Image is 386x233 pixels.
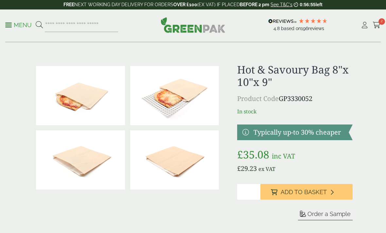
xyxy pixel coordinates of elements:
button: Add to Basket [260,184,353,200]
p: In stock [237,108,353,115]
img: 3330052 Hot N Savoury Brown Bag 8x10x9inch With Pizza [36,66,125,125]
a: See T&C's [271,2,292,7]
span: inc VAT [272,152,295,160]
span: left [316,2,323,7]
strong: OVER £100 [173,2,197,7]
img: GreenPak Supplies [161,17,225,33]
h1: Hot & Savoury Bag 8"x 10"x 9" [237,63,353,89]
span: Add to Basket [281,189,327,196]
div: 4.79 Stars [298,18,328,24]
bdi: 29.23 [237,164,257,173]
span: 2 [378,18,385,25]
i: Cart [373,22,381,28]
bdi: 35.08 [237,147,269,161]
span: Order a Sample [307,210,351,217]
img: 3330052 Hot N Savoury Brown Bag 8x10x9inch Flat [130,130,219,190]
img: 3330052 Hot N Savoury Brown Bag 8x10x9inch With Pizza V2 [130,66,219,125]
strong: BEFORE 2 pm [240,2,269,7]
img: 3330052 Hot N Savoury Brown Bag 8x10x9inch Open [36,130,125,190]
img: REVIEWS.io [268,19,297,24]
span: £ [237,147,243,161]
span: 196 [301,26,308,31]
button: Order a Sample [298,210,353,220]
span: ex VAT [258,165,275,173]
span: Product Code [237,94,279,103]
i: My Account [360,22,369,28]
span: Based on [281,26,301,31]
a: 2 [373,20,381,30]
p: Menu [5,21,32,29]
span: 4.8 [273,26,281,31]
span: reviews [308,26,324,31]
p: GP3330052 [237,94,353,104]
span: 0:56:55 [300,2,315,7]
strong: FREE [63,2,74,7]
a: Menu [5,21,32,28]
span: £ [237,164,241,173]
